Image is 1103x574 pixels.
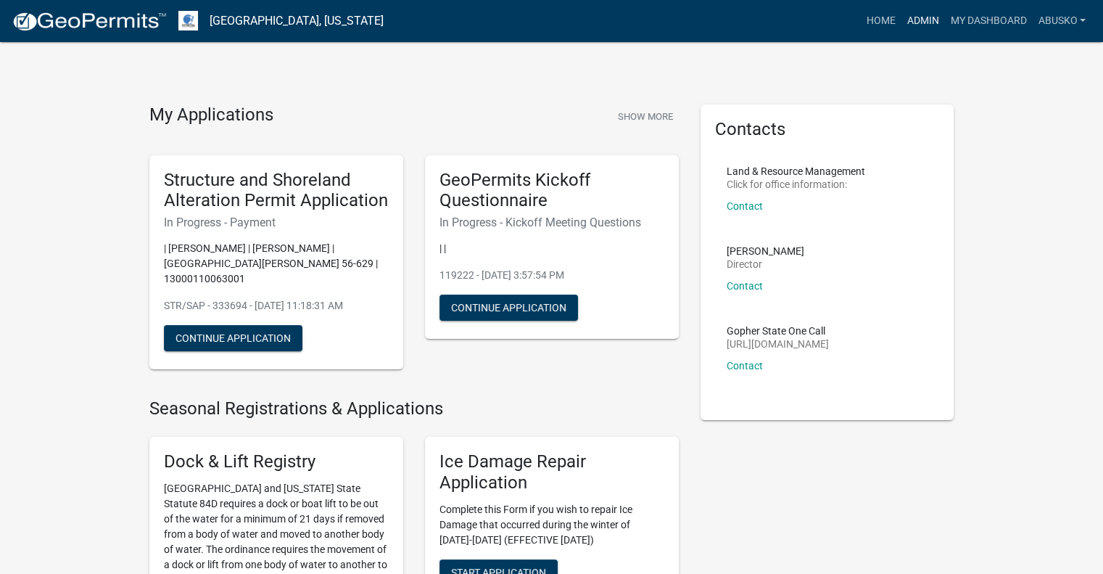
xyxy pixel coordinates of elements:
[612,104,679,128] button: Show More
[727,339,829,349] p: [URL][DOMAIN_NAME]
[164,298,389,313] p: STR/SAP - 333694 - [DATE] 11:18:31 AM
[860,7,901,35] a: Home
[164,241,389,287] p: | [PERSON_NAME] | [PERSON_NAME] | [GEOGRAPHIC_DATA][PERSON_NAME] 56-629 | 13000110063001
[149,104,273,126] h4: My Applications
[1032,7,1091,35] a: abusko
[727,200,763,212] a: Contact
[727,179,865,189] p: Click for office information:
[149,398,679,419] h4: Seasonal Registrations & Applications
[727,166,865,176] p: Land & Resource Management
[715,119,940,140] h5: Contacts
[439,502,664,548] p: Complete this Form if you wish to repair Ice Damage that occurred during the winter of [DATE]-[DA...
[164,451,389,472] h5: Dock & Lift Registry
[439,268,664,283] p: 119222 - [DATE] 3:57:54 PM
[727,326,829,336] p: Gopher State One Call
[727,259,804,269] p: Director
[164,325,302,351] button: Continue Application
[727,360,763,372] a: Contact
[439,170,664,212] h5: GeoPermits Kickoff Questionnaire
[164,216,389,229] h6: In Progress - Payment
[178,11,198,30] img: Otter Tail County, Minnesota
[164,170,389,212] h5: Structure and Shoreland Alteration Permit Application
[727,246,804,256] p: [PERSON_NAME]
[439,295,578,321] button: Continue Application
[439,216,664,229] h6: In Progress - Kickoff Meeting Questions
[901,7,944,35] a: Admin
[439,451,664,493] h5: Ice Damage Repair Application
[439,241,664,256] p: | |
[210,9,384,33] a: [GEOGRAPHIC_DATA], [US_STATE]
[944,7,1032,35] a: My Dashboard
[727,280,763,292] a: Contact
